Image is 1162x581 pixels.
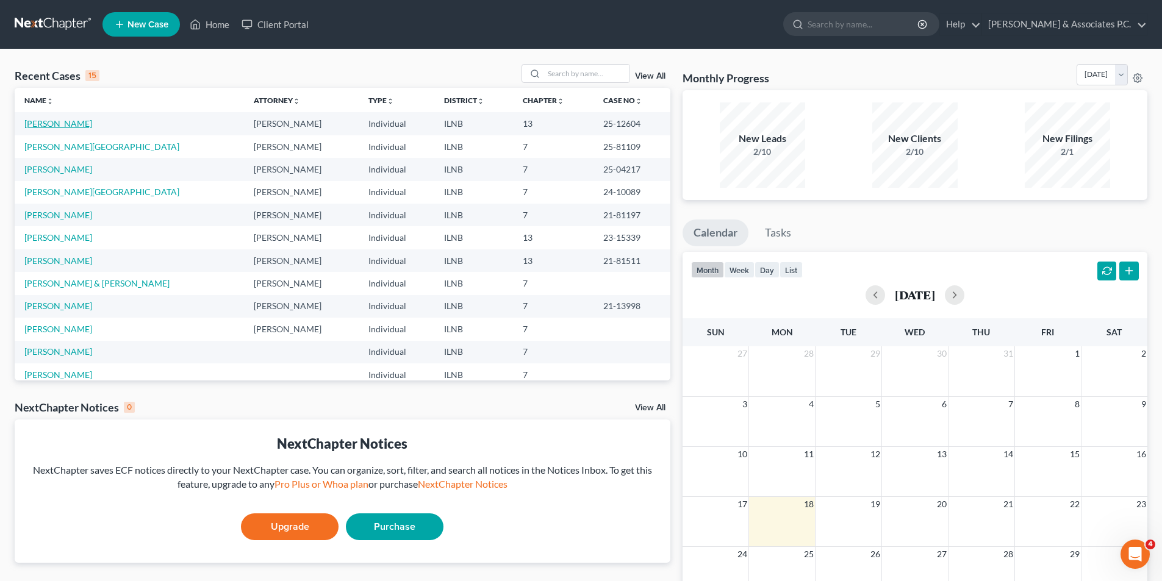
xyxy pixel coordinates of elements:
span: 14 [1002,447,1014,462]
td: Individual [359,363,434,386]
span: 31 [1002,346,1014,361]
td: ILNB [434,341,513,363]
div: 2/10 [872,146,958,158]
td: ILNB [434,226,513,249]
span: 10 [736,447,748,462]
div: New Clients [872,132,958,146]
td: [PERSON_NAME] [244,181,359,204]
span: Thu [972,327,990,337]
span: 21 [1002,497,1014,511]
i: unfold_more [387,98,394,105]
span: 2 [1140,346,1147,361]
a: Home [184,13,235,35]
a: [PERSON_NAME] [24,369,92,380]
span: Sun [707,327,725,337]
a: Calendar [683,219,748,246]
a: Client Portal [235,13,315,35]
td: 7 [513,318,594,340]
span: 27 [936,547,948,561]
span: 4 [808,397,815,412]
div: 15 [85,70,99,81]
input: Search by name... [808,13,919,35]
td: [PERSON_NAME] [244,226,359,249]
div: NextChapter Notices [24,434,661,453]
a: Districtunfold_more [444,96,484,105]
span: Tue [841,327,856,337]
a: [PERSON_NAME] & [PERSON_NAME] [24,278,170,288]
td: Individual [359,341,434,363]
td: ILNB [434,112,513,135]
a: Attorneyunfold_more [254,96,300,105]
input: Search by name... [544,65,629,82]
span: 30 [936,346,948,361]
td: 13 [513,249,594,272]
div: 0 [124,402,135,413]
span: 9 [1140,397,1147,412]
span: Sat [1106,327,1122,337]
td: 7 [513,295,594,318]
a: Help [940,13,981,35]
td: 7 [513,341,594,363]
i: unfold_more [293,98,300,105]
span: 16 [1135,447,1147,462]
a: [PERSON_NAME] [24,118,92,129]
span: 1 [1074,346,1081,361]
td: 21-13998 [594,295,670,318]
span: 4 [1146,540,1155,549]
a: [PERSON_NAME] [24,346,92,357]
span: 7 [1007,397,1014,412]
a: View All [635,72,665,80]
div: NextChapter Notices [15,400,135,415]
i: unfold_more [635,98,642,105]
td: Individual [359,158,434,180]
button: list [780,262,803,278]
a: [PERSON_NAME] [24,164,92,174]
span: 24 [736,547,748,561]
td: ILNB [434,158,513,180]
div: 2/10 [720,146,805,158]
td: ILNB [434,318,513,340]
a: [PERSON_NAME] & Associates P.C. [982,13,1147,35]
span: 13 [936,447,948,462]
td: 24-10089 [594,181,670,204]
td: 13 [513,112,594,135]
span: 29 [869,346,881,361]
span: 19 [869,497,881,511]
a: Chapterunfold_more [523,96,564,105]
a: Purchase [346,513,443,540]
span: 18 [803,497,815,511]
td: ILNB [434,135,513,158]
a: NextChapter Notices [418,478,507,490]
td: 7 [513,181,594,204]
td: 21-81197 [594,204,670,226]
a: Pro Plus or Whoa plan [274,478,368,490]
td: Individual [359,318,434,340]
i: unfold_more [46,98,54,105]
span: 12 [869,447,881,462]
td: Individual [359,204,434,226]
div: New Filings [1025,132,1110,146]
span: 15 [1069,447,1081,462]
td: 7 [513,204,594,226]
div: NextChapter saves ECF notices directly to your NextChapter case. You can organize, sort, filter, ... [24,463,661,491]
td: ILNB [434,272,513,294]
td: ILNB [434,204,513,226]
span: 5 [874,397,881,412]
td: Individual [359,181,434,204]
td: 25-12604 [594,112,670,135]
div: New Leads [720,132,805,146]
td: 25-81109 [594,135,670,158]
a: Case Nounfold_more [603,96,642,105]
td: 7 [513,272,594,294]
a: [PERSON_NAME] [24,301,92,311]
td: [PERSON_NAME] [244,204,359,226]
td: 7 [513,135,594,158]
td: Individual [359,249,434,272]
td: ILNB [434,249,513,272]
button: day [755,262,780,278]
td: 23-15339 [594,226,670,249]
span: 23 [1135,497,1147,511]
span: 26 [869,547,881,561]
span: Mon [772,327,793,337]
td: [PERSON_NAME] [244,249,359,272]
